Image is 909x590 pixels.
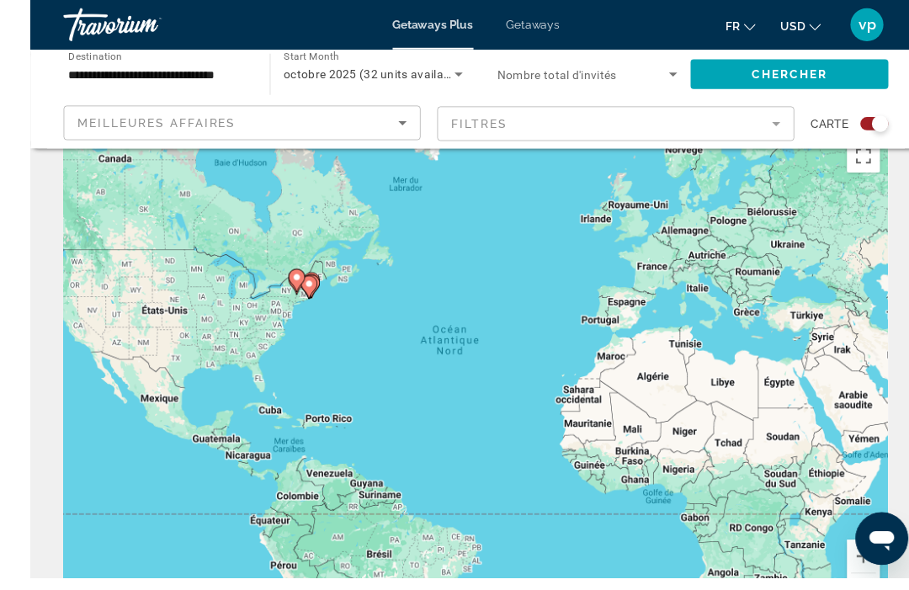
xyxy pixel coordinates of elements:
[710,20,724,34] span: fr
[258,69,442,82] span: octobre 2025 (32 units available)
[845,17,863,34] span: vp
[486,19,540,32] a: Getaways
[369,19,452,32] a: Getaways Plus
[673,61,875,91] button: Chercher
[765,14,806,39] button: Change currency
[34,3,202,47] a: Travorium
[833,142,867,176] button: Basculer en plein écran
[765,20,790,34] span: USD
[39,51,93,63] span: Destination
[842,523,896,577] iframe: Bouton de lancement de la fenêtre de messagerie
[710,14,740,39] button: Change language
[48,119,210,132] span: Meilleures affaires
[48,115,384,136] mat-select: Sort by
[476,70,598,83] span: Nombre total d'invités
[415,108,779,145] button: Filter
[832,8,875,43] button: User Menu
[796,114,834,138] span: Carte
[258,52,315,64] span: Start Month
[833,550,867,584] button: Zoom avant
[736,69,813,82] span: Chercher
